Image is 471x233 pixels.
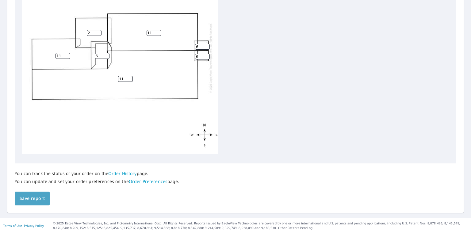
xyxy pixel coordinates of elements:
[20,195,45,202] span: Save report
[3,224,44,227] p: |
[15,179,179,184] p: You can update and set your order preferences on the page.
[15,192,50,205] button: Save report
[53,221,468,230] p: © 2025 Eagle View Technologies, Inc. and Pictometry International Corp. All Rights Reserved. Repo...
[129,178,167,184] a: Order Preferences
[3,223,22,228] a: Terms of Use
[15,171,179,176] p: You can track the status of your order on the page.
[108,170,137,176] a: Order History
[24,223,44,228] a: Privacy Policy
